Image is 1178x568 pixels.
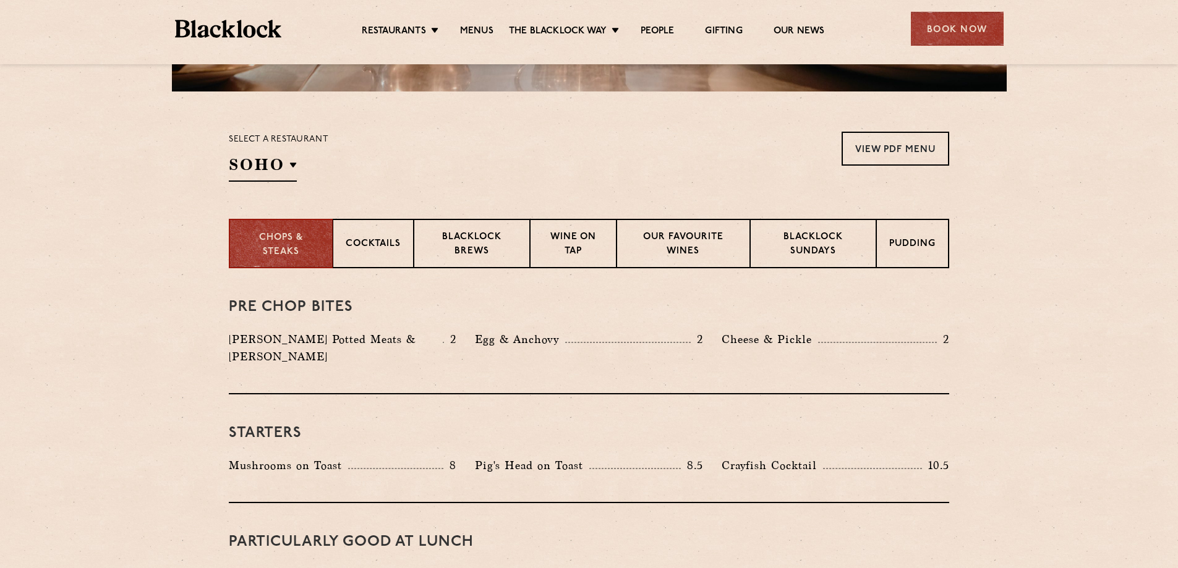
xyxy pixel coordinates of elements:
a: Gifting [705,25,742,39]
p: 2 [691,331,703,347]
p: 10.5 [922,457,949,473]
img: BL_Textured_Logo-footer-cropped.svg [175,20,282,38]
h3: PARTICULARLY GOOD AT LUNCH [229,534,949,550]
a: View PDF Menu [842,132,949,166]
p: Crayfish Cocktail [722,457,823,474]
h2: SOHO [229,154,297,182]
a: Restaurants [362,25,426,39]
p: Cheese & Pickle [722,331,818,348]
p: Our favourite wines [630,231,736,260]
p: Cocktails [346,237,401,253]
p: 8.5 [681,457,703,473]
div: Book Now [911,12,1004,46]
p: Mushrooms on Toast [229,457,348,474]
p: Pig's Head on Toast [475,457,589,474]
a: Our News [774,25,825,39]
p: 2 [444,331,456,347]
a: The Blacklock Way [509,25,607,39]
p: Chops & Steaks [242,231,320,259]
a: Menus [460,25,493,39]
p: Select a restaurant [229,132,328,148]
p: Pudding [889,237,936,253]
p: [PERSON_NAME] Potted Meats & [PERSON_NAME] [229,331,443,365]
h3: Pre Chop Bites [229,299,949,315]
p: 8 [443,457,456,473]
p: Blacklock Sundays [763,231,863,260]
p: Egg & Anchovy [475,331,565,348]
a: People [641,25,674,39]
h3: Starters [229,425,949,441]
p: Wine on Tap [543,231,604,260]
p: 2 [937,331,949,347]
p: Blacklock Brews [427,231,517,260]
